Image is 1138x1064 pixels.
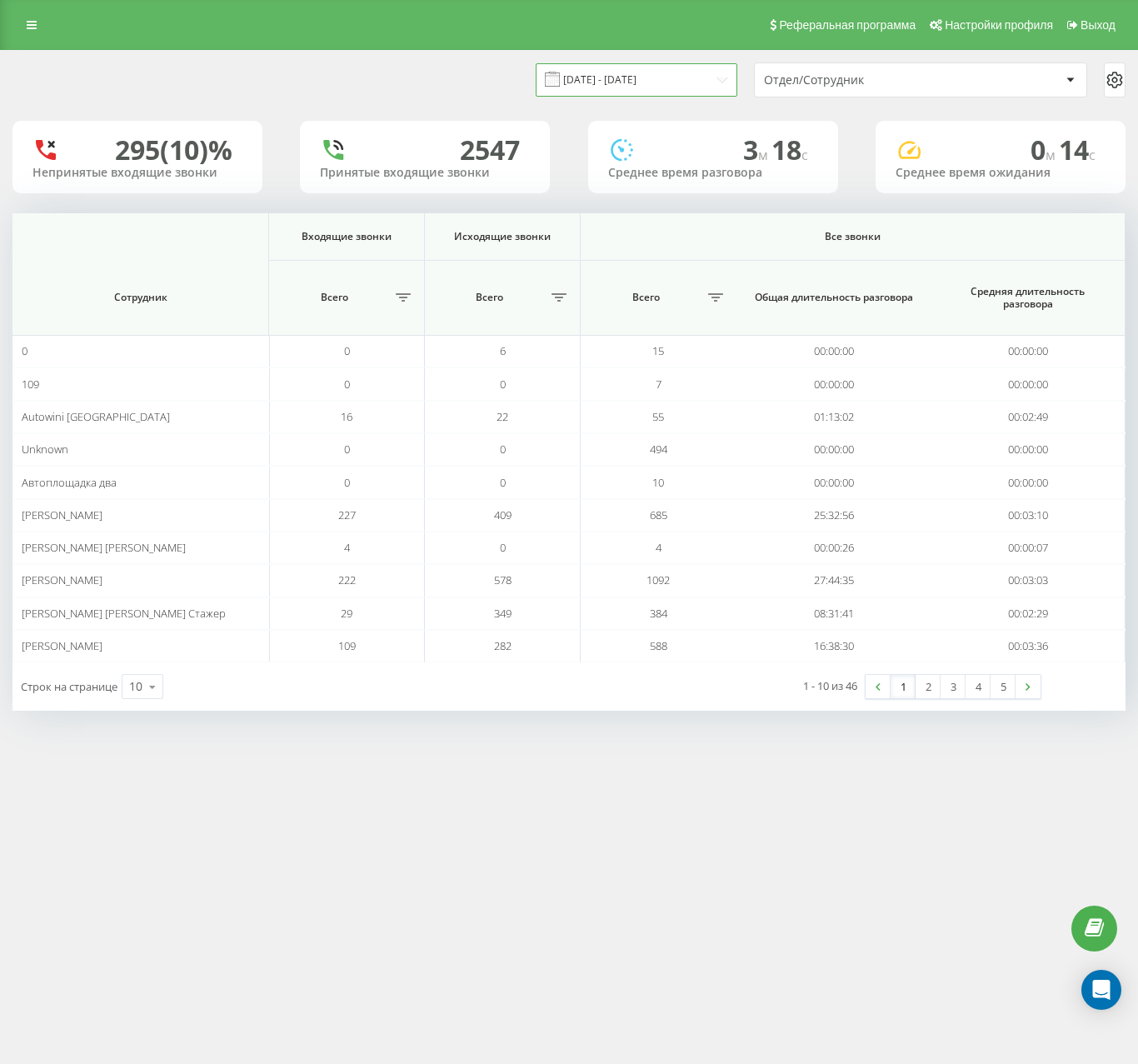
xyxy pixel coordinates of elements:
[22,343,27,358] span: 0
[945,18,1053,32] span: Настройки профиля
[803,677,857,694] div: 1 - 10 из 46
[32,166,242,180] div: Непринятые входящие звонки
[931,433,1126,466] td: 00:00:00
[22,606,226,621] span: [PERSON_NAME] [PERSON_NAME] Стажер
[22,475,117,490] span: Автоплощадка два
[500,377,506,392] span: 0
[1081,18,1116,32] span: Выход
[341,409,352,424] span: 16
[736,367,931,400] td: 00:00:00
[338,638,356,653] span: 109
[764,73,963,87] div: Отдел/Сотрудник
[948,285,1107,311] span: Средняя длительность разговора
[1031,132,1059,167] span: 0
[966,675,991,698] a: 4
[433,291,547,304] span: Всего
[736,630,931,662] td: 16:38:30
[652,409,664,424] span: 55
[650,507,667,522] span: 685
[115,134,232,166] div: 295 (10)%
[500,475,506,490] span: 0
[22,507,102,522] span: [PERSON_NAME]
[652,343,664,358] span: 15
[931,630,1126,662] td: 00:03:36
[931,367,1126,400] td: 00:00:00
[743,132,771,167] span: 3
[440,230,564,243] span: Исходящие звонки
[736,532,931,564] td: 00:00:26
[277,291,391,304] span: Всего
[931,466,1126,498] td: 00:00:00
[931,597,1126,630] td: 00:02:29
[494,606,512,621] span: 349
[32,291,248,304] span: Сотрудник
[497,409,508,424] span: 22
[736,564,931,597] td: 27:44:35
[344,540,350,555] span: 4
[931,499,1126,532] td: 00:03:10
[991,675,1016,698] a: 5
[650,442,667,457] span: 494
[616,230,1091,243] span: Все звонки
[736,335,931,367] td: 00:00:00
[1081,970,1121,1010] div: Open Intercom Messenger
[1059,132,1096,167] span: 14
[736,597,931,630] td: 08:31:41
[656,377,661,392] span: 7
[652,475,664,490] span: 10
[736,433,931,466] td: 00:00:00
[22,540,186,555] span: [PERSON_NAME] [PERSON_NAME]
[1089,146,1096,164] span: c
[285,230,409,243] span: Входящие звонки
[21,679,117,694] span: Строк на странице
[494,638,512,653] span: 282
[460,134,520,166] div: 2547
[22,409,170,424] span: Autowini [GEOGRAPHIC_DATA]
[736,499,931,532] td: 25:32:56
[931,335,1126,367] td: 00:00:00
[494,572,512,587] span: 578
[941,675,966,698] a: 3
[344,442,350,457] span: 0
[736,466,931,498] td: 00:00:00
[650,638,667,653] span: 588
[341,606,352,621] span: 29
[589,291,703,304] span: Всего
[646,572,670,587] span: 1092
[736,401,931,433] td: 01:13:02
[931,532,1126,564] td: 00:00:07
[758,146,771,164] span: м
[500,540,506,555] span: 0
[779,18,916,32] span: Реферальная программа
[608,166,818,180] div: Среднее время разговора
[338,572,356,587] span: 222
[22,638,102,653] span: [PERSON_NAME]
[22,572,102,587] span: [PERSON_NAME]
[344,343,350,358] span: 0
[22,442,68,457] span: Unknown
[771,132,808,167] span: 18
[916,675,941,698] a: 2
[22,377,39,392] span: 109
[1046,146,1059,164] span: м
[338,507,356,522] span: 227
[494,507,512,522] span: 409
[500,343,506,358] span: 6
[656,540,661,555] span: 4
[500,442,506,457] span: 0
[344,475,350,490] span: 0
[896,166,1106,180] div: Среднее время ожидания
[891,675,916,698] a: 1
[320,166,530,180] div: Принятые входящие звонки
[931,401,1126,433] td: 00:02:49
[801,146,808,164] span: c
[129,678,142,695] div: 10
[344,377,350,392] span: 0
[931,564,1126,597] td: 00:03:03
[650,606,667,621] span: 384
[754,291,914,304] span: Общая длительность разговора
